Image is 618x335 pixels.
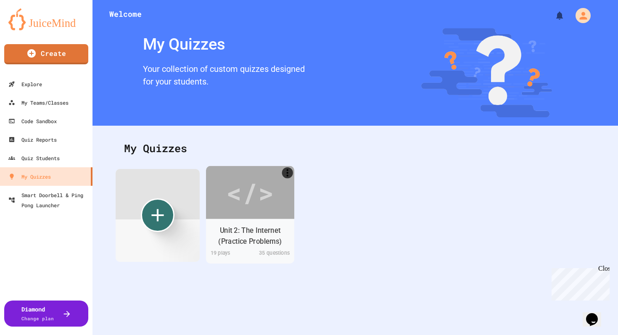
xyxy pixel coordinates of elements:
iframe: chat widget [548,265,610,301]
span: Change plan [21,315,54,322]
a: More [282,167,293,178]
div: My Account [567,6,593,25]
button: DiamondChange plan [4,301,88,327]
div: Quiz Reports [8,135,57,145]
div: 19 play s [206,249,250,259]
div: </> [226,172,274,212]
div: Smart Doorbell & Ping Pong Launcher [8,190,89,210]
div: Chat with us now!Close [3,3,58,53]
div: Unit 2: The Internet (Practice Problems) [213,225,288,246]
div: 35 questions [250,249,294,259]
div: My Teams/Classes [8,98,69,108]
div: My Quizzes [139,28,309,61]
img: banner-image-my-quizzes.png [421,28,552,117]
div: My Quizzes [8,171,51,182]
div: Your collection of custom quizzes designed for your students. [139,61,309,92]
div: Quiz Students [8,153,60,163]
iframe: chat widget [583,301,610,327]
div: Code Sandbox [8,116,57,126]
div: Diamond [21,305,54,322]
div: Create new [141,198,174,232]
div: My Quizzes [116,132,595,165]
a: Create [4,44,88,64]
img: logo-orange.svg [8,8,84,30]
div: My Notifications [539,8,567,23]
div: Explore [8,79,42,89]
